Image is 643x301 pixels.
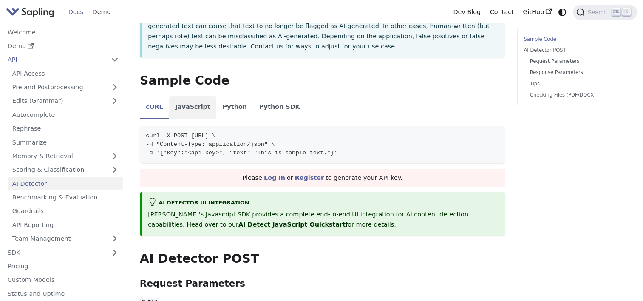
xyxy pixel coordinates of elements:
[169,96,216,120] li: JavaScript
[3,287,123,300] a: Status and Uptime
[530,80,625,88] a: Tips
[3,54,106,66] a: API
[64,6,88,19] a: Docs
[8,150,123,162] a: Memory & Retrieval
[238,221,346,228] a: AI Detect JavaScript Quickstart
[530,68,625,77] a: Response Parameters
[8,122,123,135] a: Rephrase
[573,5,637,20] button: Search (Ctrl+K)
[148,210,499,230] p: [PERSON_NAME]'s Javascript SDK provides a complete end-to-end UI integration for AI content detec...
[295,174,324,181] a: Register
[253,96,306,120] li: Python SDK
[3,260,123,273] a: Pricing
[3,26,123,38] a: Welcome
[8,191,123,204] a: Benchmarking & Evaluation
[524,46,628,54] a: AI Detector POST
[88,6,115,19] a: Demo
[485,6,518,19] a: Contact
[530,57,625,65] a: Request Parameters
[148,11,499,51] p: All AI detection systems have false positives and false negatives. In some cases, small modificat...
[106,54,123,66] button: Collapse sidebar category 'API'
[530,91,625,99] a: Checking Files (PDF/DOCX)
[146,150,337,156] span: -d '{"key":"<api-key>", "text":"This is sample text."}'
[3,274,123,286] a: Custom Models
[3,40,123,52] a: Demo
[216,96,253,120] li: Python
[556,6,569,18] button: Switch between dark and light mode (currently system mode)
[8,205,123,217] a: Guardrails
[8,67,123,80] a: API Access
[8,219,123,231] a: API Reporting
[140,73,505,88] h2: Sample Code
[106,246,123,258] button: Expand sidebar category 'SDK'
[6,6,57,18] a: Sapling.ai
[8,81,123,94] a: Pre and Postprocessing
[140,96,169,120] li: cURL
[8,108,123,121] a: Autocomplete
[8,177,123,190] a: AI Detector
[8,95,123,107] a: Edits (Grammar)
[146,141,275,148] span: -H "Content-Type: application/json" \
[148,198,499,208] div: AI Detector UI integration
[524,35,628,43] a: Sample Code
[448,6,485,19] a: Dev Blog
[140,251,505,267] h2: AI Detector POST
[3,246,106,258] a: SDK
[6,6,54,18] img: Sapling.ai
[8,164,123,176] a: Scoring & Classification
[518,6,556,19] a: GitHub
[140,278,505,290] h3: Request Parameters
[8,136,123,148] a: Summarize
[264,174,285,181] a: Log In
[146,133,215,139] span: curl -X POST [URL] \
[585,9,612,16] span: Search
[8,233,123,245] a: Team Management
[140,169,505,187] div: Please or to generate your API key.
[622,8,631,16] kbd: K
